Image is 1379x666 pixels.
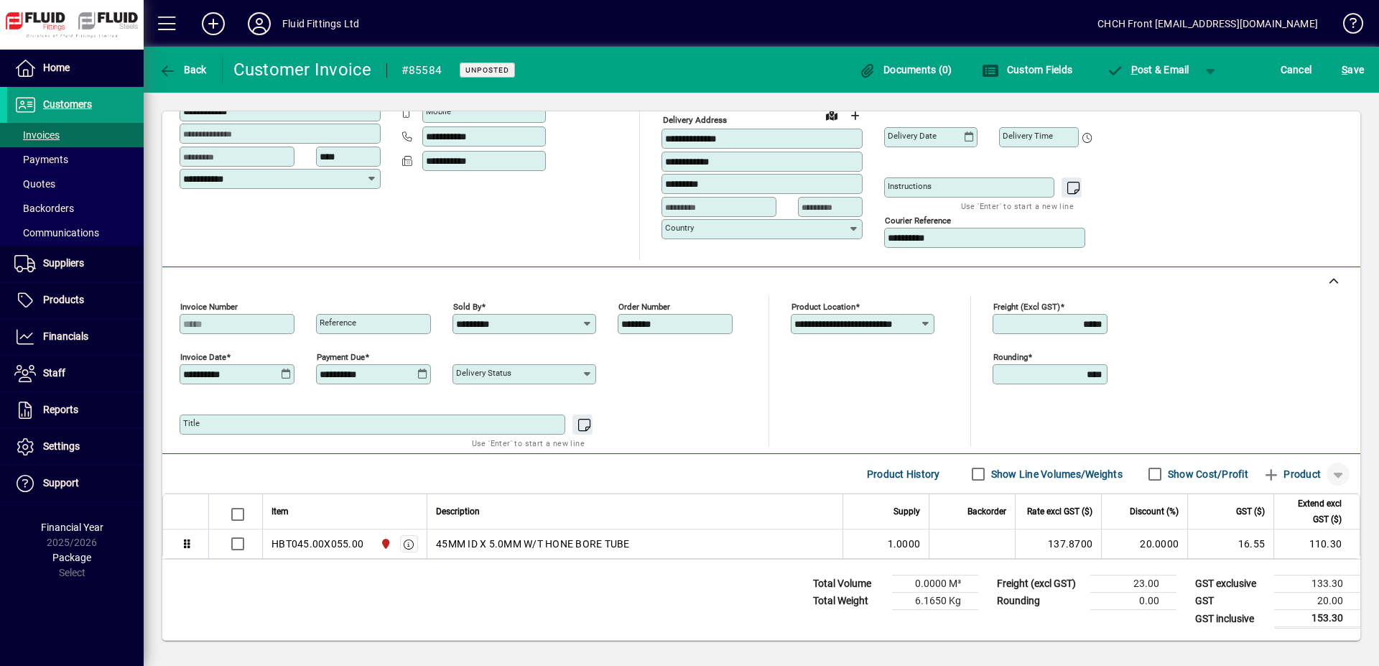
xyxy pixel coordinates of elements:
a: View on map [820,103,843,126]
mat-hint: Use 'Enter' to start a new line [472,435,585,451]
span: Communications [14,227,99,239]
a: Reports [7,392,144,428]
mat-label: Delivery date [888,131,937,141]
mat-label: Courier Reference [885,216,951,226]
td: Freight (excl GST) [990,575,1090,593]
span: Settings [43,440,80,452]
span: Financials [43,330,88,342]
span: Backorder [967,504,1006,519]
a: Payments [7,147,144,172]
span: S [1342,64,1347,75]
a: Home [7,50,144,86]
td: 23.00 [1090,575,1176,593]
span: Backorders [14,203,74,214]
mat-label: Order number [618,302,670,312]
td: GST exclusive [1188,575,1274,593]
td: 0.00 [1090,593,1176,610]
td: GST [1188,593,1274,610]
div: 137.8700 [1024,537,1092,551]
mat-label: Rounding [993,352,1028,362]
span: ost & Email [1106,64,1189,75]
mat-label: Freight (excl GST) [993,302,1060,312]
a: Communications [7,221,144,245]
span: Product [1263,463,1321,486]
span: Product History [867,463,940,486]
mat-label: Sold by [453,302,481,312]
div: Fluid Fittings Ltd [282,12,359,35]
td: 0.0000 M³ [892,575,978,593]
mat-label: Title [183,418,200,428]
td: 110.30 [1273,529,1360,558]
span: Reports [43,404,78,415]
span: Unposted [465,65,509,75]
mat-label: Delivery status [456,368,511,378]
span: Customers [43,98,92,110]
a: Invoices [7,123,144,147]
td: 16.55 [1187,529,1273,558]
span: Support [43,477,79,489]
a: Suppliers [7,246,144,282]
button: Cancel [1277,57,1316,83]
button: Product History [861,461,946,487]
td: Rounding [990,593,1090,610]
span: Package [52,552,91,563]
a: Settings [7,429,144,465]
span: Documents (0) [859,64,952,75]
span: Extend excl GST ($) [1283,496,1342,527]
mat-label: Payment due [317,352,365,362]
button: Save [1338,57,1368,83]
span: P [1131,64,1138,75]
div: Customer Invoice [233,58,372,81]
mat-label: Instructions [888,181,932,191]
span: FLUID FITTINGS CHRISTCHURCH [376,536,393,552]
label: Show Line Volumes/Weights [988,467,1123,481]
span: Back [159,64,207,75]
span: 45MM ID X 5.0MM W/T HONE BORE TUBE [436,537,630,551]
mat-label: Invoice number [180,302,238,312]
button: Choose address [843,104,866,127]
div: HBT045.00X055.00 [271,537,363,551]
span: Financial Year [41,522,103,533]
span: Quotes [14,178,55,190]
button: Documents (0) [855,57,956,83]
app-page-header-button: Back [144,57,223,83]
mat-label: Reference [320,318,356,328]
mat-hint: Use 'Enter' to start a new line [961,198,1074,214]
span: Supply [893,504,920,519]
span: ave [1342,58,1364,81]
td: 133.30 [1274,575,1360,593]
a: Financials [7,319,144,355]
a: Products [7,282,144,318]
mat-label: Invoice date [180,352,226,362]
span: Description [436,504,480,519]
td: GST inclusive [1188,610,1274,628]
mat-label: Product location [791,302,855,312]
button: Product [1255,461,1328,487]
span: Suppliers [43,257,84,269]
button: Post & Email [1099,57,1197,83]
span: Cancel [1281,58,1312,81]
td: 20.00 [1274,593,1360,610]
button: Custom Fields [978,57,1076,83]
td: Total Weight [806,593,892,610]
a: Backorders [7,196,144,221]
span: 1.0000 [888,537,921,551]
span: Home [43,62,70,73]
span: Discount (%) [1130,504,1179,519]
span: GST ($) [1236,504,1265,519]
a: Support [7,466,144,501]
span: Invoices [14,129,60,141]
a: Staff [7,356,144,392]
div: #85584 [401,59,442,82]
td: 6.1650 Kg [892,593,978,610]
mat-label: Mobile [426,106,451,116]
a: Knowledge Base [1332,3,1361,50]
span: Payments [14,154,68,165]
button: Add [190,11,236,37]
div: CHCH Front [EMAIL_ADDRESS][DOMAIN_NAME] [1097,12,1318,35]
span: Products [43,294,84,305]
span: Rate excl GST ($) [1027,504,1092,519]
td: 153.30 [1274,610,1360,628]
td: Total Volume [806,575,892,593]
td: 20.0000 [1101,529,1187,558]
